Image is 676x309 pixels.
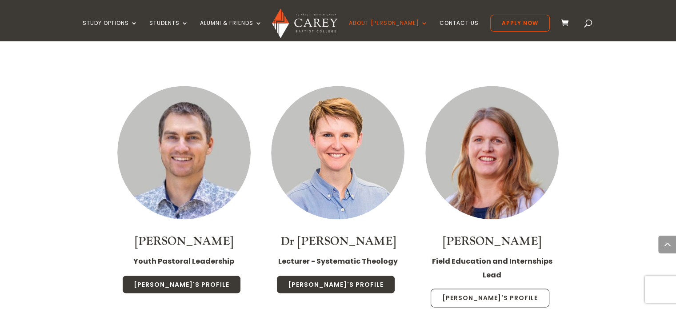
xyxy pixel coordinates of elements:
[440,20,479,41] a: Contact Us
[490,15,550,32] a: Apply Now
[425,86,559,219] img: Nicola Mountfort_300x300
[122,275,241,294] a: [PERSON_NAME]'s Profile
[280,233,396,249] a: Dr [PERSON_NAME]
[272,8,337,38] img: Carey Baptist College
[276,275,395,294] a: [PERSON_NAME]'s Profile
[133,256,234,266] strong: Youth Pastoral Leadership
[149,20,188,41] a: Students
[432,256,552,279] strong: Field Education and Internships Lead
[349,20,428,41] a: About [PERSON_NAME]
[135,233,233,249] a: [PERSON_NAME]
[200,20,262,41] a: Alumni & Friends
[431,289,549,307] a: [PERSON_NAME]'s Profile
[83,20,138,41] a: Study Options
[443,233,541,249] a: [PERSON_NAME]
[278,256,398,266] strong: Lecturer - Systematic Theology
